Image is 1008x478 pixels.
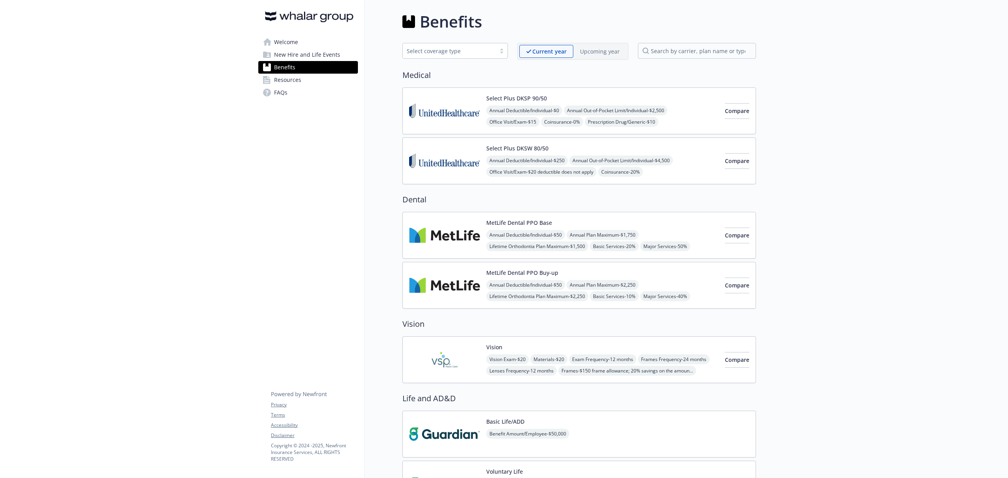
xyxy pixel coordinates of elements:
[486,291,588,301] span: Lifetime Orthodontia Plan Maximum - $2,250
[258,48,358,61] a: New Hire and Life Events
[725,103,749,119] button: Compare
[725,282,749,289] span: Compare
[486,280,565,290] span: Annual Deductible/Individual - $50
[402,318,756,330] h2: Vision
[486,156,568,165] span: Annual Deductible/Individual - $250
[530,354,567,364] span: Materials - $20
[558,366,696,376] span: Frames - $150 frame allowance; 20% savings on the amount over your allowance; $150 Walmart/Sam's ...
[725,228,749,243] button: Compare
[274,36,298,48] span: Welcome
[271,411,358,419] a: Terms
[640,291,690,301] span: Major Services - 40%
[598,167,643,177] span: Coinsurance - 20%
[638,354,710,364] span: Frames Frequency - 24 months
[409,269,480,302] img: Metlife Inc carrier logo
[402,194,756,206] h2: Dental
[409,417,480,451] img: Guardian carrier logo
[486,94,547,102] button: Select Plus DKSP 90/50
[409,94,480,128] img: United Healthcare Insurance Company carrier logo
[486,417,524,426] button: Basic Life/ADD
[569,354,636,364] span: Exam Frequency - 12 months
[271,401,358,408] a: Privacy
[486,269,558,277] button: MetLife Dental PPO Buy-up
[569,156,673,165] span: Annual Out-of-Pocket Limit/Individual - $4,500
[640,241,690,251] span: Major Services - 50%
[564,106,667,115] span: Annual Out-of-Pocket Limit/Individual - $2,500
[258,86,358,99] a: FAQs
[486,117,539,127] span: Office Visit/Exam - $15
[725,278,749,293] button: Compare
[271,422,358,429] a: Accessibility
[638,43,756,59] input: search by carrier, plan name or type
[725,232,749,239] span: Compare
[590,241,639,251] span: Basic Services - 20%
[541,117,583,127] span: Coinsurance - 0%
[409,144,480,178] img: United Healthcare Insurance Company carrier logo
[486,429,569,439] span: Benefit Amount/Employee - $50,000
[725,356,749,363] span: Compare
[407,47,492,55] div: Select coverage type
[271,442,358,462] p: Copyright © 2024 - 2025 , Newfront Insurance Services, ALL RIGHTS RESERVED
[532,47,567,56] p: Current year
[486,241,588,251] span: Lifetime Orthodontia Plan Maximum - $1,500
[274,48,340,61] span: New Hire and Life Events
[486,144,548,152] button: Select Plus DKSW 80/50
[486,167,597,177] span: Office Visit/Exam - $20 deductible does not apply
[486,230,565,240] span: Annual Deductible/Individual - $50
[274,61,295,74] span: Benefits
[486,343,502,351] button: Vision
[402,393,756,404] h2: Life and AD&D
[725,157,749,165] span: Compare
[402,69,756,81] h2: Medical
[486,354,529,364] span: Vision Exam - $20
[409,343,480,376] img: Vision Service Plan carrier logo
[420,10,482,33] h1: Benefits
[274,86,287,99] span: FAQs
[258,74,358,86] a: Resources
[486,366,557,376] span: Lenses Frequency - 12 months
[567,280,639,290] span: Annual Plan Maximum - $2,250
[409,219,480,252] img: Metlife Inc carrier logo
[725,352,749,368] button: Compare
[486,467,523,476] button: Voluntary Life
[486,219,552,227] button: MetLife Dental PPO Base
[486,106,562,115] span: Annual Deductible/Individual - $0
[590,291,639,301] span: Basic Services - 10%
[258,61,358,74] a: Benefits
[725,153,749,169] button: Compare
[725,107,749,115] span: Compare
[580,47,620,56] p: Upcoming year
[274,74,301,86] span: Resources
[567,230,639,240] span: Annual Plan Maximum - $1,750
[258,36,358,48] a: Welcome
[271,432,358,439] a: Disclaimer
[585,117,658,127] span: Prescription Drug/Generic - $10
